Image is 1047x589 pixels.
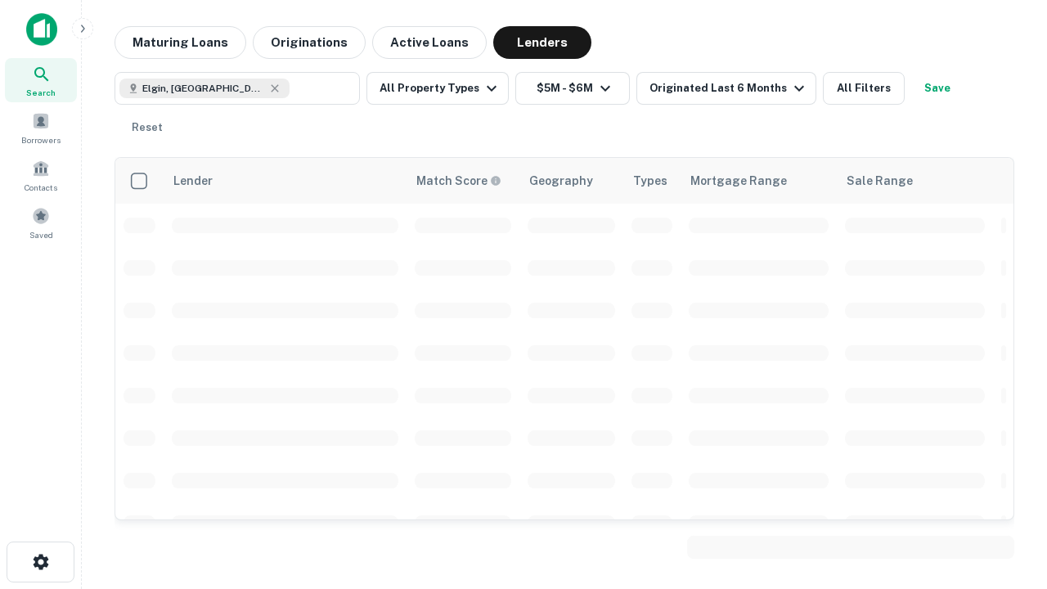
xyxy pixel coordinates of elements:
[366,72,509,105] button: All Property Types
[529,171,593,191] div: Geography
[911,72,964,105] button: Save your search to get updates of matches that match your search criteria.
[5,58,77,102] a: Search
[5,153,77,197] a: Contacts
[493,26,591,59] button: Lenders
[847,171,913,191] div: Sale Range
[837,158,993,204] th: Sale Range
[5,106,77,150] a: Borrowers
[5,200,77,245] a: Saved
[515,72,630,105] button: $5M - $6M
[407,158,519,204] th: Capitalize uses an advanced AI algorithm to match your search with the best lender. The match sco...
[26,86,56,99] span: Search
[823,72,905,105] button: All Filters
[26,13,57,46] img: capitalize-icon.png
[416,172,498,190] h6: Match Score
[690,171,787,191] div: Mortgage Range
[173,171,213,191] div: Lender
[649,79,809,98] div: Originated Last 6 Months
[636,72,816,105] button: Originated Last 6 Months
[25,181,57,194] span: Contacts
[121,111,173,144] button: Reset
[115,26,246,59] button: Maturing Loans
[372,26,487,59] button: Active Loans
[142,81,265,96] span: Elgin, [GEOGRAPHIC_DATA], [GEOGRAPHIC_DATA]
[21,133,61,146] span: Borrowers
[623,158,681,204] th: Types
[29,228,53,241] span: Saved
[164,158,407,204] th: Lender
[633,171,667,191] div: Types
[681,158,837,204] th: Mortgage Range
[965,406,1047,484] iframe: Chat Widget
[253,26,366,59] button: Originations
[416,172,501,190] div: Capitalize uses an advanced AI algorithm to match your search with the best lender. The match sco...
[519,158,623,204] th: Geography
